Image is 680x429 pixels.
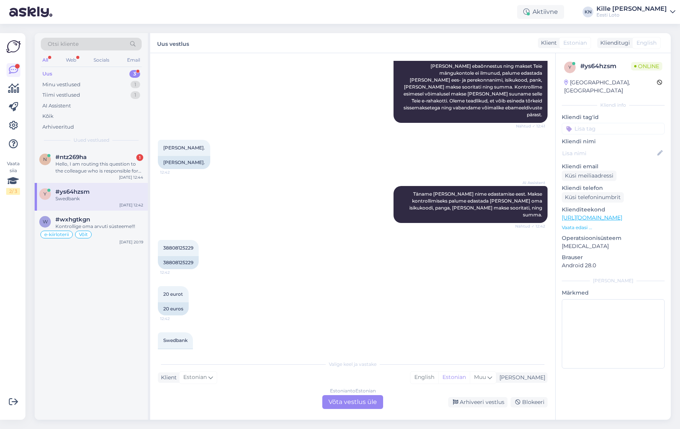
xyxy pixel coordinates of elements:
[562,261,665,270] p: Android 28.0
[44,191,47,197] span: y
[42,91,80,99] div: Tiimi vestlused
[322,395,383,409] div: Võta vestlus üle
[562,253,665,261] p: Brauser
[163,291,183,297] span: 20 eurot
[409,191,543,218] span: Täname [PERSON_NAME] nime edastamise eest. Makse kontrollimiseks palume edastada [PERSON_NAME] om...
[92,55,111,65] div: Socials
[119,174,143,180] div: [DATE] 12:44
[562,113,665,121] p: Kliendi tag'id
[157,38,189,48] label: Uus vestlus
[562,242,665,250] p: [MEDICAL_DATA]
[517,5,564,19] div: Aktiivne
[158,361,548,368] div: Valige keel ja vastake
[163,245,193,251] span: 38808125229
[42,112,54,120] div: Kõik
[538,39,557,47] div: Klient
[42,102,71,110] div: AI Assistent
[562,123,665,134] input: Lisa tag
[41,55,50,65] div: All
[119,239,143,245] div: [DATE] 20:19
[564,79,657,95] div: [GEOGRAPHIC_DATA], [GEOGRAPHIC_DATA]
[79,232,88,237] span: Võit
[596,6,667,12] div: Kille [PERSON_NAME]
[580,62,631,71] div: # ys64hzsm
[158,374,177,382] div: Klient
[163,337,188,343] span: Swedbank
[131,91,140,99] div: 1
[6,160,20,195] div: Vaata siia
[438,372,470,383] div: Estonian
[55,216,90,223] span: #wxhgtkgn
[43,219,48,225] span: w
[563,39,587,47] span: Estonian
[562,289,665,297] p: Märkmed
[636,39,657,47] span: English
[631,62,662,70] span: Online
[562,224,665,231] p: Vaata edasi ...
[330,387,376,394] div: Estonian to Estonian
[516,180,545,186] span: AI Assistent
[448,397,507,407] div: Arhiveeri vestlus
[158,349,193,362] div: Swedbank
[562,171,616,181] div: Küsi meiliaadressi
[562,192,624,203] div: Küsi telefoninumbrit
[158,156,210,169] div: [PERSON_NAME].
[562,277,665,284] div: [PERSON_NAME]
[597,39,630,47] div: Klienditugi
[126,55,142,65] div: Email
[55,195,143,202] div: Swedbank
[596,6,675,18] a: Kille [PERSON_NAME]Eesti Loto
[55,161,143,174] div: Hello, I am routing this question to the colleague who is responsible for this topic. The reply m...
[183,373,207,382] span: Estonian
[42,70,52,78] div: Uus
[44,232,69,237] span: e-kiirloterii
[55,223,143,230] div: Kontrollige oma arvuti süsteeme!!!
[583,7,593,17] div: KN
[158,256,199,269] div: 38808125229
[160,270,189,275] span: 12:42
[562,149,656,158] input: Lisa nimi
[6,188,20,195] div: 2 / 3
[511,397,548,407] div: Blokeeri
[160,169,189,175] span: 12:42
[562,214,622,221] a: [URL][DOMAIN_NAME]
[596,12,667,18] div: Eesti Loto
[119,202,143,208] div: [DATE] 12:42
[131,81,140,89] div: 1
[42,81,80,89] div: Minu vestlused
[74,137,109,144] span: Uued vestlused
[562,206,665,214] p: Klienditeekond
[163,145,205,151] span: [PERSON_NAME].
[562,184,665,192] p: Kliendi telefon
[55,188,90,195] span: #ys64hzsm
[562,234,665,242] p: Operatsioonisüsteem
[562,137,665,146] p: Kliendi nimi
[516,123,545,129] span: Nähtud ✓ 12:41
[42,123,74,131] div: Arhiveeritud
[410,372,438,383] div: English
[568,64,571,70] span: y
[515,223,545,229] span: Nähtud ✓ 12:42
[48,40,79,48] span: Otsi kliente
[43,156,47,162] span: n
[129,70,140,78] div: 3
[6,39,21,54] img: Askly Logo
[136,154,143,161] div: 1
[158,302,189,315] div: 20 euros
[562,102,665,109] div: Kliendi info
[496,374,545,382] div: [PERSON_NAME]
[160,316,189,322] span: 12:42
[474,374,486,380] span: Muu
[55,154,87,161] span: #ntz269ha
[64,55,78,65] div: Web
[562,163,665,171] p: Kliendi email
